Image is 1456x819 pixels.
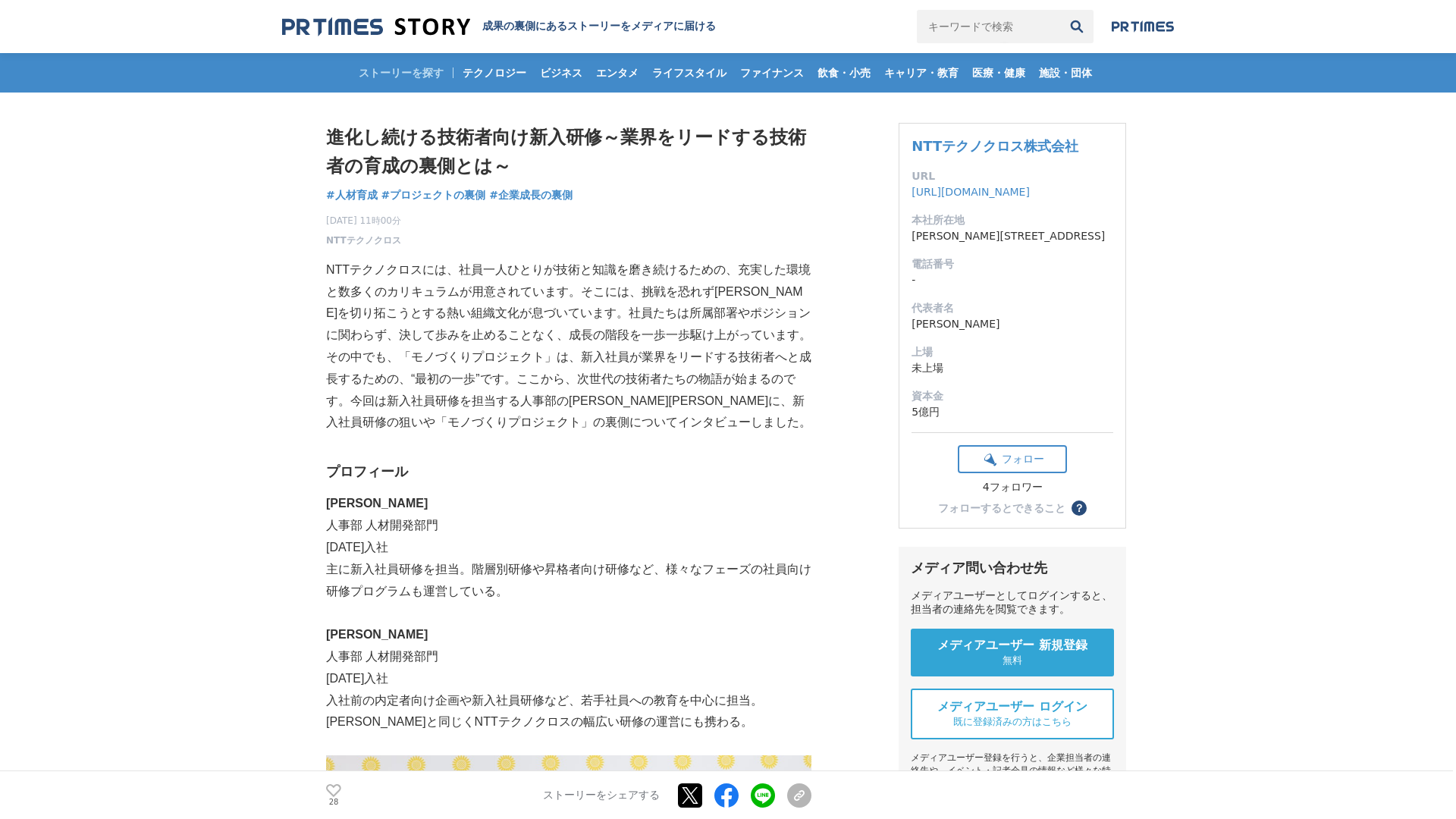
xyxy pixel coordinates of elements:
[917,10,1060,43] input: キーワードで検索
[590,66,645,80] span: エンタメ
[1074,503,1084,513] span: ？
[878,66,965,80] span: キャリア・教育
[381,188,486,202] span: #プロジェクトの裏側
[1033,53,1098,93] a: 施設・団体
[326,515,811,537] p: 人事部 人材開発部門
[326,234,401,247] a: NTTテクノクロス
[646,66,733,80] span: ライフスタイル
[326,497,428,510] strong: [PERSON_NAME]
[912,228,1113,244] dd: [PERSON_NAME][STREET_ADDRESS]
[734,53,810,93] a: ファイナンス
[381,187,486,203] a: #プロジェクトの裏側
[326,123,811,181] h1: 進化し続ける技術者向け新入研修～業界をリードする技術者の育成の裏側とは～
[878,53,965,93] a: キャリア・教育
[912,168,1113,184] dt: URL
[590,53,645,93] a: エンタメ
[457,53,532,93] a: テクノロジー
[534,53,588,93] a: ビジネス
[457,66,532,80] span: テクノロジー
[911,559,1114,577] div: メディア問い合わせ先
[911,752,1114,816] div: メディアユーザー登録を行うと、企業担当者の連絡先や、イベント・記者会見の情報など様々な特記情報を閲覧できます。 ※内容はストーリー・プレスリリースにより異なります。
[912,316,1113,332] dd: [PERSON_NAME]
[937,638,1087,654] span: メディアユーザー 新規登録
[911,689,1114,739] a: メディアユーザー ログイン 既に登録済みの方はこちら
[1112,20,1174,33] img: prtimes
[912,404,1113,420] dd: 5億円
[489,187,573,203] a: #企業成長の裏側
[482,20,716,33] h2: 成果の裏側にあるストーリーをメディアに届ける
[534,66,588,80] span: ビジネス
[326,464,408,479] strong: プロフィール
[326,214,401,227] span: [DATE] 11時00分
[912,344,1113,360] dt: 上場
[912,186,1030,198] a: [URL][DOMAIN_NAME]
[1072,500,1087,516] button: ？
[326,711,811,733] p: [PERSON_NAME]と同じくNTTテクノクロスの幅広い研修の運営にも携わる。
[811,66,877,80] span: 飲食・小売
[326,187,378,203] a: #人材育成
[938,503,1065,513] div: フォローするとできること
[326,537,811,559] p: [DATE]入社
[734,66,810,80] span: ファイナンス
[912,256,1113,272] dt: 電話番号
[937,699,1087,715] span: メディアユーザー ログイン
[282,17,470,37] img: 成果の裏側にあるストーリーをメディアに届ける
[912,272,1113,288] dd: -
[326,799,341,806] p: 28
[326,347,811,434] p: その中でも、「モノづくりプロジェクト」は、新入社員が業界をリードする技術者へと成長するための、“最初の一歩”です。ここから、次世代の技術者たちの物語が始まるのです。今回は新入社員研修を担当する人...
[282,17,716,37] a: 成果の裏側にあるストーリーをメディアに届ける 成果の裏側にあるストーリーをメディアに届ける
[326,259,811,347] p: NTTテクノクロスには、社員一人ひとりが技術と知識を磨き続けるための、充実した環境と数多くのカリキュラムが用意されています。そこには、挑戦を恐れず[PERSON_NAME]を切り拓こうとする熱い...
[811,53,877,93] a: 飲食・小売
[326,628,428,641] strong: [PERSON_NAME]
[958,445,1067,473] button: フォロー
[1060,10,1094,43] button: 検索
[326,559,811,603] p: 主に新入社員研修を担当。階層別研修や昇格者向け研修など、様々なフェーズの社員向け研修プログラムも運営している。
[326,690,811,712] p: 入社前の内定者向け企画や新入社員研修など、若手社員への教育を中心に担当。
[912,360,1113,376] dd: 未上場
[912,388,1113,404] dt: 資本金
[912,138,1078,154] a: NTTテクノクロス株式会社
[543,789,660,802] p: ストーリーをシェアする
[912,300,1113,316] dt: 代表者名
[911,589,1114,617] div: メディアユーザーとしてログインすると、担当者の連絡先を閲覧できます。
[966,53,1031,93] a: 医療・健康
[1003,654,1022,667] span: 無料
[911,629,1114,676] a: メディアユーザー 新規登録 無料
[912,212,1113,228] dt: 本社所在地
[326,646,811,668] p: 人事部 人材開発部門
[489,188,573,202] span: #企業成長の裏側
[966,66,1031,80] span: 医療・健康
[326,668,811,690] p: [DATE]入社
[646,53,733,93] a: ライフスタイル
[953,715,1072,729] span: 既に登録済みの方はこちら
[326,188,378,202] span: #人材育成
[1033,66,1098,80] span: 施設・団体
[958,481,1067,494] div: 4フォロワー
